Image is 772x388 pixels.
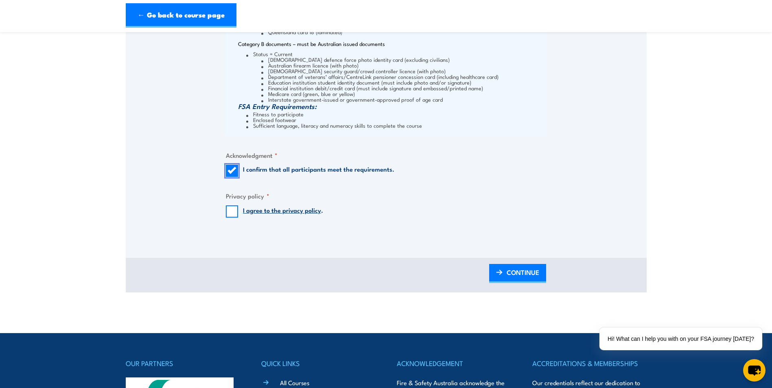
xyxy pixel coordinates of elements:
[226,191,269,201] legend: Privacy policy
[261,79,544,85] li: Education institution student identity document (must include photo and/or signature)
[126,3,236,28] a: ← Go back to course page
[261,62,544,68] li: Australian firearm licence (with photo)
[243,205,321,214] a: I agree to the privacy policy
[397,357,511,369] h4: ACKNOWLEDGEMENT
[246,117,544,122] li: Enclosed footwear
[507,262,539,283] span: CONTINUE
[261,96,544,102] li: Interstate government-issued or government-approved proof of age card
[743,359,765,381] button: chat-button
[261,57,544,62] li: [DEMOGRAPHIC_DATA] defence force photo identity card (excluding civilians)
[243,165,394,177] label: I confirm that all participants meet the requirements.
[246,111,544,117] li: Fitness to participate
[246,122,544,128] li: Sufficient language, literacy and numeracy skills to complete the course
[261,91,544,96] li: Medicare card (green, blue or yellow)
[246,51,544,102] li: Status = Current
[599,327,762,350] div: Hi! What can I help you with on your FSA journey [DATE]?
[261,85,544,91] li: Financial institution debit/credit card (must include signature and embossed/printed name)
[532,357,646,369] h4: ACCREDITATIONS & MEMBERSHIPS
[261,29,544,35] li: Queensland card 18 (laminated)
[280,378,309,387] a: All Courses
[489,264,546,283] a: CONTINUE
[238,41,544,47] p: Category B documents – must be Australian issued documents
[261,74,544,79] li: Department of veterans’ affairs/CentreLink pensioner concession card (including healthcare card)
[226,150,278,160] legend: Acknowledgment
[126,357,240,369] h4: OUR PARTNERS
[238,102,544,110] h3: FSA Entry Requirements:
[261,68,544,74] li: [DEMOGRAPHIC_DATA] security guard/crowd controller licence (with photo)
[243,205,323,218] label: .
[261,357,375,369] h4: QUICK LINKS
